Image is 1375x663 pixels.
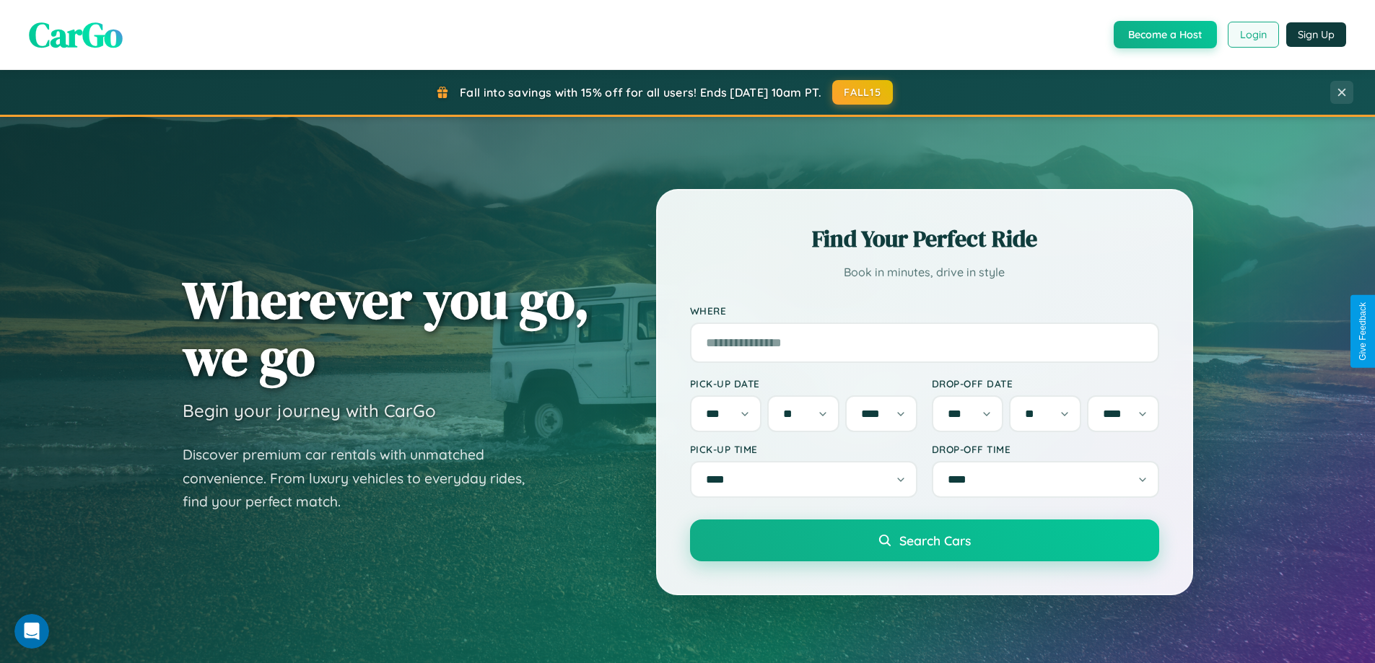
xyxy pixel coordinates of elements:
iframe: Intercom live chat [14,614,49,649]
button: Sign Up [1286,22,1346,47]
h1: Wherever you go, we go [183,271,590,385]
span: Search Cars [899,532,971,548]
button: Search Cars [690,519,1159,561]
label: Pick-up Time [690,443,917,455]
button: Become a Host [1114,21,1217,48]
div: Give Feedback [1358,302,1368,361]
h3: Begin your journey with CarGo [183,400,436,421]
label: Pick-up Date [690,377,917,390]
p: Book in minutes, drive in style [690,262,1159,283]
button: FALL15 [832,80,893,105]
span: CarGo [29,11,123,58]
button: Login [1228,22,1279,48]
p: Discover premium car rentals with unmatched convenience. From luxury vehicles to everyday rides, ... [183,443,544,514]
label: Where [690,304,1159,317]
label: Drop-off Date [932,377,1159,390]
label: Drop-off Time [932,443,1159,455]
span: Fall into savings with 15% off for all users! Ends [DATE] 10am PT. [460,85,821,100]
h2: Find Your Perfect Ride [690,223,1159,255]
